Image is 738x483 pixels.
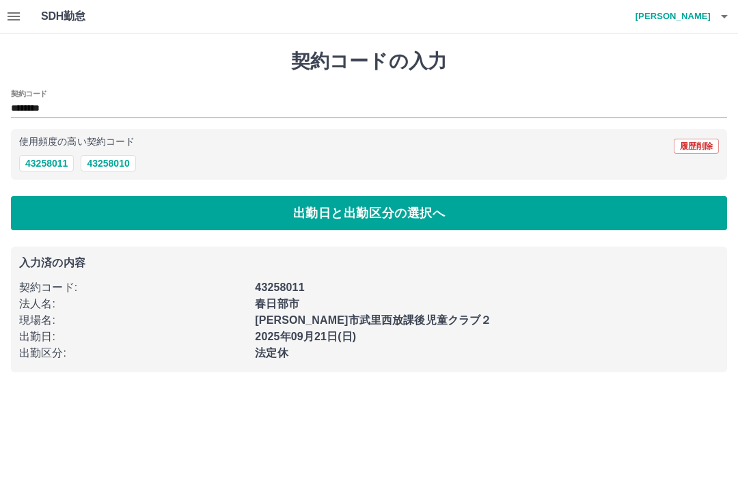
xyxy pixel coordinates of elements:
button: 履歴削除 [674,139,719,154]
b: 法定休 [255,347,288,359]
button: 43258011 [19,155,74,171]
b: 43258011 [255,281,304,293]
button: 出勤日と出勤区分の選択へ [11,196,727,230]
p: 入力済の内容 [19,258,719,268]
h1: 契約コードの入力 [11,50,727,73]
p: 出勤日 : [19,329,247,345]
h2: 契約コード [11,88,47,99]
p: 法人名 : [19,296,247,312]
p: 使用頻度の高い契約コード [19,137,135,147]
button: 43258010 [81,155,135,171]
p: 出勤区分 : [19,345,247,361]
b: 春日部市 [255,298,299,309]
p: 契約コード : [19,279,247,296]
b: 2025年09月21日(日) [255,331,356,342]
b: [PERSON_NAME]市武里西放課後児童クラブ２ [255,314,491,326]
p: 現場名 : [19,312,247,329]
